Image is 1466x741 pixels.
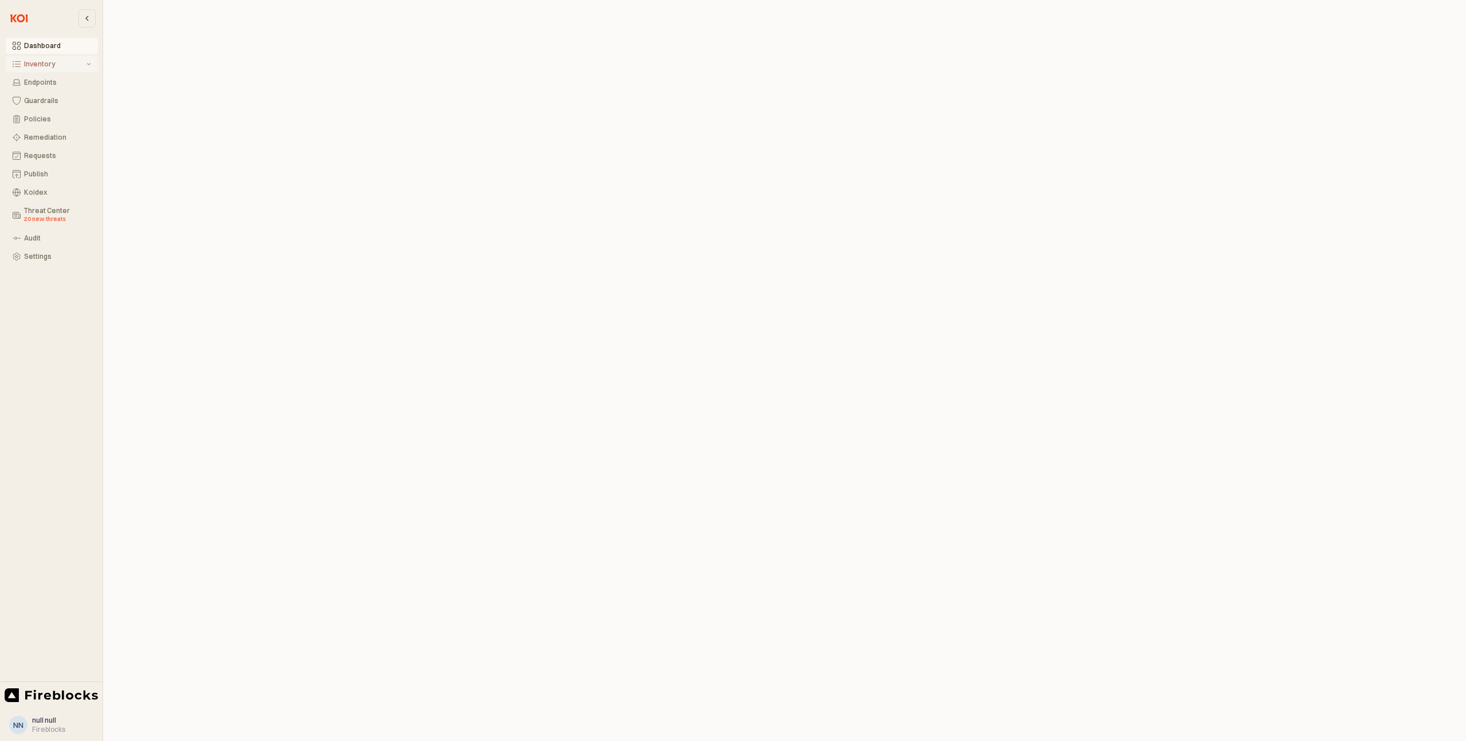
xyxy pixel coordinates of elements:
button: Inventory [6,56,98,72]
div: Fireblocks [32,725,65,734]
div: nn [13,719,23,731]
div: Inventory [24,60,84,68]
button: Guardrails [6,93,98,109]
div: Endpoints [24,78,91,86]
button: nn [9,716,27,734]
div: Remediation [24,133,91,141]
div: Publish [24,170,91,178]
button: Remediation [6,129,98,145]
button: Settings [6,249,98,265]
button: Requests [6,148,98,164]
div: Guardrails [24,97,91,105]
button: Audit [6,230,98,246]
span: null null [32,716,56,724]
button: Policies [6,111,98,127]
button: Threat Center [6,203,98,228]
div: Requests [24,152,91,160]
button: Endpoints [6,74,98,90]
div: Audit [24,234,91,242]
div: Threat Center [24,207,91,224]
button: Dashboard [6,38,98,54]
div: Settings [24,253,91,261]
div: Dashboard [24,42,91,50]
div: Koidex [24,188,91,196]
div: Policies [24,115,91,123]
button: Koidex [6,184,98,200]
div: 20 new threats [24,215,91,224]
button: Publish [6,166,98,182]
